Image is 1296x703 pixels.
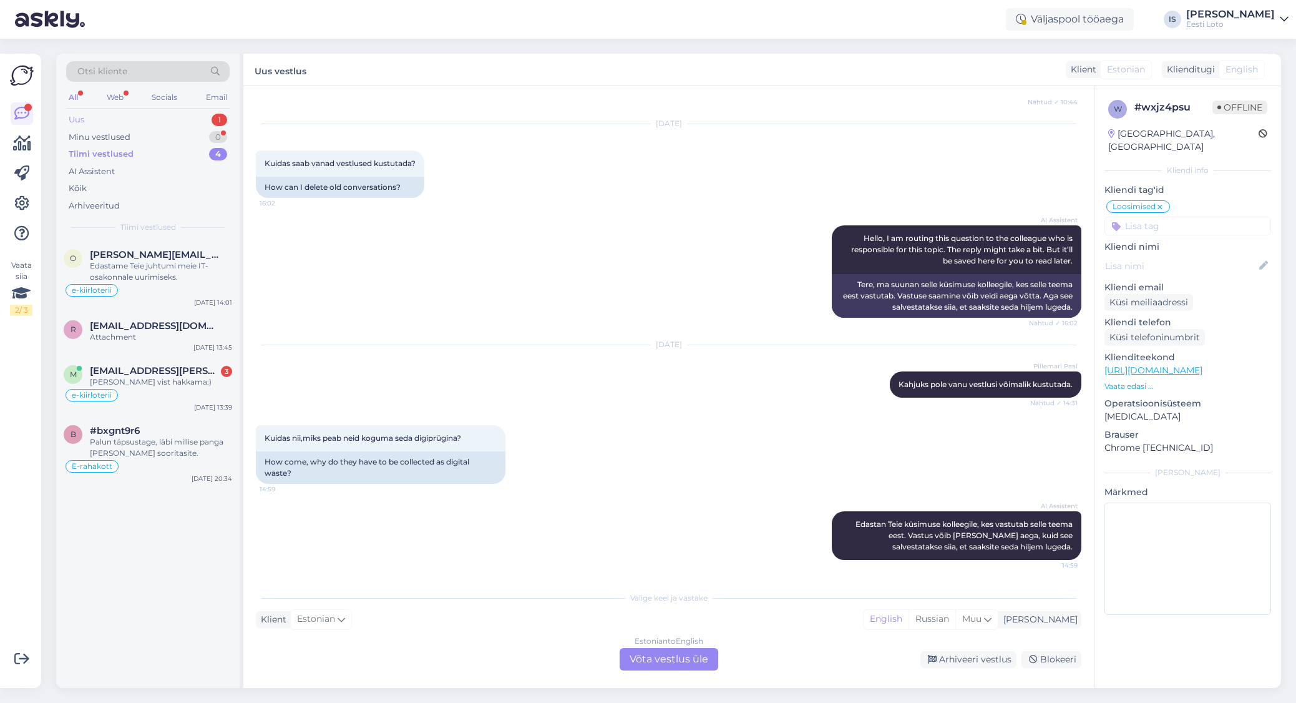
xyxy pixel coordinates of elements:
div: Socials [149,89,180,106]
span: e-kiirloterii [72,391,112,399]
div: # wxjz4psu [1134,100,1212,115]
div: [PERSON_NAME] vist hakkama:) [90,376,232,388]
span: #bxgnt9r6 [90,425,140,436]
span: Estonian [1107,63,1145,76]
div: Arhiveeri vestlus [920,651,1016,668]
div: 0 [209,131,227,144]
img: Askly Logo [10,64,34,87]
p: Kliendi nimi [1104,240,1271,253]
div: [DATE] 20:34 [192,474,232,483]
div: Minu vestlused [69,131,130,144]
div: All [66,89,80,106]
span: E-rahakott [72,463,112,470]
span: 14:59 [1031,561,1078,570]
span: Kuidas nii,miks peab neid koguma seda digiprügina? [265,433,461,443]
div: 1 [212,114,227,126]
div: Estonian to English [635,636,703,647]
span: Estonian [297,612,335,626]
span: Offline [1212,101,1267,114]
span: English [1225,63,1258,76]
div: [PERSON_NAME] [998,613,1078,626]
div: [DATE] 13:39 [194,403,232,412]
span: merike.kari@gmail.com [90,365,220,376]
span: Edastan Teie küsimuse kolleegile, kes vastutab selle teema eest. Vastus võib [PERSON_NAME] aega, ... [855,519,1074,551]
div: Attachment [90,332,232,343]
div: Web [104,89,126,106]
div: Tere, ma suunan selle küsimuse kolleegile, kes selle teema eest vastutab. Vastuse saamine võib ve... [832,274,1081,318]
span: Hello, I am routing this question to the colleague who is responsible for this topic. The reply m... [851,234,1074,265]
p: Klienditeekond [1104,351,1271,364]
div: Küsi telefoninumbrit [1104,329,1205,346]
p: Operatsioonisüsteem [1104,397,1271,410]
div: Russian [909,610,955,629]
span: Nähtud ✓ 10:44 [1028,97,1078,107]
span: m [70,370,77,379]
div: IS [1164,11,1181,28]
div: Küsi meiliaadressi [1104,294,1193,311]
div: Väljaspool tööaega [1006,8,1134,31]
div: [PERSON_NAME] [1186,9,1275,19]
div: Võta vestlus üle [620,648,718,671]
input: Lisa tag [1104,217,1271,235]
div: [PERSON_NAME] [1104,467,1271,478]
span: AI Assistent [1031,501,1078,511]
span: Kuidas saab vanad vestlused kustutada? [265,159,416,168]
div: [DATE] [256,339,1081,350]
div: Kõik [69,182,87,195]
p: Chrome [TECHNICAL_ID] [1104,441,1271,455]
input: Lisa nimi [1105,259,1257,273]
span: b [71,430,76,439]
span: Kahjuks pole vanu vestlusi võimalik kustutada. [899,380,1073,389]
div: Kliendi info [1104,165,1271,176]
div: How can I delete old conversations? [256,177,424,198]
span: Otsi kliente [77,65,127,78]
div: Vaata siia [10,260,32,316]
span: Nähtud ✓ 16:02 [1029,318,1078,328]
div: Palun täpsustage, läbi millise panga [PERSON_NAME] sooritasite. [90,436,232,459]
div: [DATE] 14:01 [194,298,232,307]
div: Email [203,89,230,106]
div: [DATE] 13:45 [193,343,232,352]
a: [URL][DOMAIN_NAME] [1104,365,1202,376]
div: AI Assistent [69,165,115,178]
div: Eesti Loto [1186,19,1275,29]
div: Edastame Teie juhtumi meie IT-osakonnale uurimiseks. [90,260,232,283]
span: Pillemari Paal [1031,361,1078,371]
p: Kliendi email [1104,281,1271,294]
span: w [1114,104,1122,114]
div: 3 [221,366,232,377]
span: olga.kuznetsova1987@gmail.com [90,249,220,260]
span: Loosimised [1113,203,1156,210]
div: Tiimi vestlused [69,148,134,160]
div: [DATE] [256,118,1081,129]
p: Märkmed [1104,486,1271,499]
div: Klient [1066,63,1096,76]
span: Nähtud ✓ 14:31 [1030,398,1078,408]
div: Valige keel ja vastake [256,592,1081,604]
div: 4 [209,148,227,160]
p: [MEDICAL_DATA] [1104,410,1271,423]
span: rein.vastrik@gmail.com [90,320,220,332]
span: Tiimi vestlused [120,222,176,233]
span: o [70,253,76,263]
div: Arhiveeritud [69,200,120,212]
div: Klient [256,613,286,626]
span: Muu [962,613,982,624]
div: Blokeeri [1021,651,1081,668]
span: e-kiirloterii [72,287,112,294]
div: English [864,610,909,629]
span: AI Assistent [1031,215,1078,225]
label: Uus vestlus [255,61,306,78]
span: 16:02 [260,199,306,208]
div: 2 / 3 [10,305,32,316]
a: [PERSON_NAME]Eesti Loto [1186,9,1289,29]
span: r [71,325,76,334]
div: How come, why do they have to be collected as digital waste? [256,451,505,484]
p: Kliendi telefon [1104,316,1271,329]
p: Brauser [1104,428,1271,441]
div: Uus [69,114,84,126]
p: Kliendi tag'id [1104,184,1271,197]
span: 14:59 [260,484,306,494]
div: [GEOGRAPHIC_DATA], [GEOGRAPHIC_DATA] [1108,127,1259,154]
p: Vaata edasi ... [1104,381,1271,392]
